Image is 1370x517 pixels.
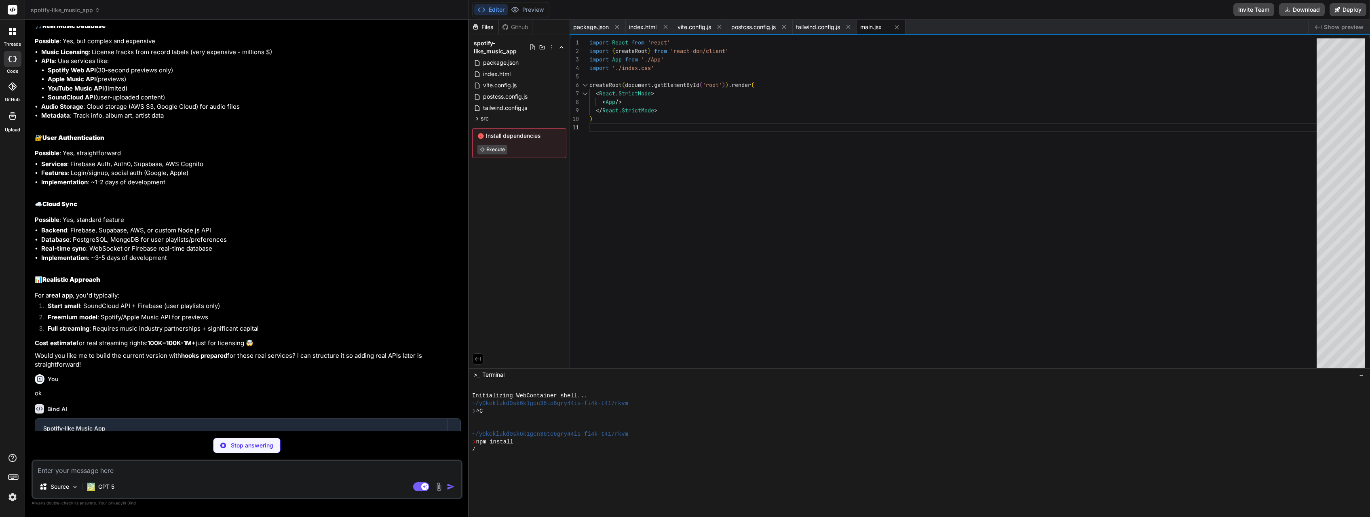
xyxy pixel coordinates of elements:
li: : Use services like: [41,57,461,102]
strong: Cost estimate [35,339,76,347]
strong: Music Licensing [41,48,89,56]
span: postcss.config.js [482,92,528,101]
strong: hooks prepared [181,352,227,359]
li: (30-second previews only) [48,66,461,75]
strong: Features [41,169,68,177]
strong: 1M+ [148,339,196,347]
span: React [602,107,619,114]
span: Initializing WebContainer shell... [472,392,587,400]
strong: Start small [48,302,80,310]
label: threads [4,41,21,48]
li: : PostgreSQL, MongoDB for user playlists/preferences [41,235,461,245]
label: GitHub [5,96,20,103]
span: spotify-like_music_app [474,39,529,55]
div: Github [499,23,532,31]
annotation: 100K- [166,339,184,347]
span: ~/y0kcklukd0sk6k1gcn36to6gry44is-fi4k-t417rkvm [472,430,628,438]
li: : ~3-5 days of development [41,253,461,263]
img: GPT 5 [87,483,95,491]
div: 7 [570,89,579,98]
span: './App' [641,56,664,63]
li: : WebSocket or Firebase real-time database [41,244,461,253]
span: < [596,90,599,97]
p: For a , you'd typically: [35,291,461,300]
li: : ~1-2 days of development [41,178,461,187]
strong: Possible [35,216,59,224]
strong: Real Music Database [42,22,106,30]
h6: Bind AI [47,405,67,413]
li: : Firebase, Supabase, AWS, or custom Node.js API [41,226,461,235]
strong: Implementation [41,254,88,262]
strong: Possible [35,37,59,45]
span: . [615,90,619,97]
span: render [732,81,751,89]
strong: Apple Music API [48,75,96,83]
span: ^C [476,407,483,415]
span: from [625,56,638,63]
strong: SoundCloud API [48,93,95,101]
span: index.html [482,69,511,79]
button: Invite Team [1233,3,1274,16]
span: vite.config.js [678,23,711,31]
button: Download [1279,3,1325,16]
li: : Cloud storage (AWS S3, Google Cloud) for audio files [41,102,461,112]
strong: Real-time sync [41,245,86,252]
li: : License tracks from record labels (very expensive - millions $) [41,48,461,57]
span: /> [615,98,622,106]
button: − [1357,368,1365,381]
span: 'react-dom/client' [670,47,728,55]
div: 5 [570,72,579,81]
button: Spotify-like Music AppClick to open Workbench [35,419,447,445]
div: Spotify-like Music App [43,424,439,433]
h6: You [48,375,59,383]
img: icon [447,483,455,491]
span: './index.css' [612,64,654,72]
p: : Yes, straightforward [35,149,461,158]
strong: APIs [41,57,55,65]
span: vite.config.js [482,80,517,90]
span: import [589,47,609,55]
span: App [606,98,615,106]
label: code [7,68,18,75]
p: for real streaming rights: just for licensing 🤯 [35,339,461,348]
li: : Requires music industry partnerships + significant capital [41,324,461,336]
button: Deploy [1330,3,1366,16]
li: (limited) [48,84,461,93]
li: (previews) [48,75,461,84]
button: Preview [508,4,547,15]
div: 8 [570,98,579,106]
strong: User Authentication [42,134,104,141]
span: index.html [629,23,657,31]
div: 9 [570,106,579,115]
span: > [654,107,657,114]
p: Always double-check its answers. Your in Bind [32,499,462,507]
span: package.json [482,58,519,68]
span: Show preview [1324,23,1364,31]
span: ( [751,81,754,89]
p: : Yes, but complex and expensive [35,37,461,46]
span: − [1359,371,1364,379]
span: StrictMode [619,90,651,97]
strong: Backend [41,226,67,234]
div: 1 [570,38,579,47]
button: Execute [477,145,507,154]
span: createRoot [615,47,648,55]
p: GPT 5 [98,483,114,491]
span: src [481,114,489,122]
span: from [654,47,667,55]
span: 'root' [703,81,722,89]
img: attachment [434,482,443,492]
li: : SoundCloud API + Firebase (user playlists only) [41,302,461,313]
p: Source [51,483,69,491]
span: privacy [108,500,123,505]
p: Stop answering [231,441,273,449]
strong: Implementation [41,178,88,186]
span: App [612,56,622,63]
div: 10 [570,115,579,123]
span: . [728,81,732,89]
p: : Yes, standard feature [35,215,461,225]
span: import [589,56,609,63]
img: Pick Models [72,483,78,490]
span: ❯ [472,407,476,415]
span: React [599,90,615,97]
